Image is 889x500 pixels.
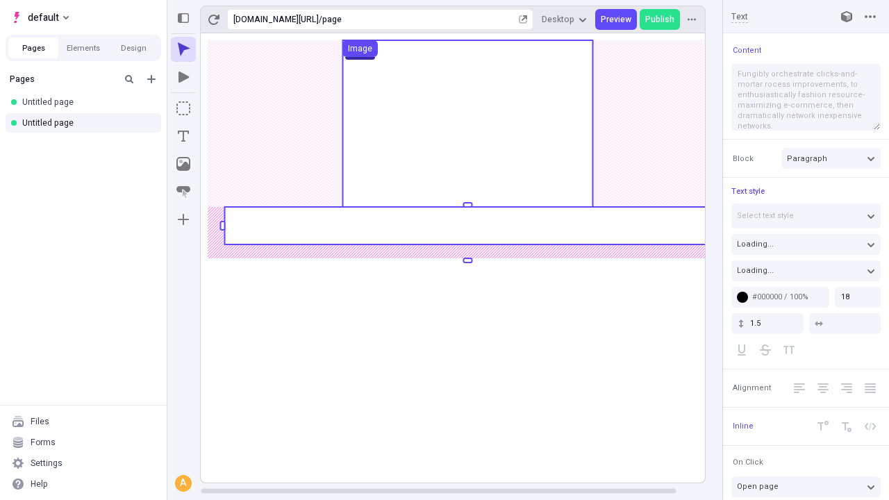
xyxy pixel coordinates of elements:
[730,454,766,471] button: On Click
[731,260,881,281] button: Loading...
[737,210,794,222] span: Select text style
[319,14,322,25] div: /
[730,150,756,167] button: Block
[733,457,763,467] span: On Click
[737,238,774,250] span: Loading...
[737,265,774,276] span: Loading...
[10,74,115,85] div: Pages
[348,43,372,54] div: Image
[171,96,196,121] button: Box
[752,292,824,302] div: #000000 / 100%
[108,37,158,58] button: Design
[31,478,48,490] div: Help
[836,416,857,437] button: Subscript
[536,9,592,30] button: Desktop
[860,416,881,437] button: Code
[6,7,74,28] button: Select site
[171,179,196,204] button: Button
[737,481,779,492] span: Open page
[731,287,829,308] button: #000000 / 100%
[640,9,680,30] button: Publish
[731,10,822,23] input: Text
[171,124,196,149] button: Text
[31,416,49,427] div: Files
[730,42,764,58] button: Content
[813,378,833,399] button: Center Align
[860,378,881,399] button: Justify
[781,148,881,169] button: Paragraph
[8,37,58,58] button: Pages
[342,40,378,57] button: Image
[595,9,637,30] button: Preview
[171,151,196,176] button: Image
[731,203,881,228] button: Select text style
[731,476,881,497] button: Open page
[176,476,190,490] div: A
[143,71,160,87] button: Add new
[789,378,810,399] button: Left Align
[31,437,56,448] div: Forms
[58,37,108,58] button: Elements
[22,97,150,108] div: Untitled page
[233,14,319,25] div: [URL][DOMAIN_NAME]
[542,14,574,25] span: Desktop
[31,458,63,469] div: Settings
[28,9,59,26] span: default
[733,383,771,393] span: Alignment
[645,14,674,25] span: Publish
[322,14,516,25] div: page
[731,234,881,255] button: Loading...
[731,64,881,131] textarea: Fungibly orchestrate clicks-and-mortar rocess improvements, to enthusiastically fashion resource-...
[733,45,761,56] span: Content
[733,421,754,431] span: Inline
[733,153,754,164] span: Block
[836,378,857,399] button: Right Align
[730,380,774,397] button: Alignment
[730,418,756,435] button: Inline
[731,185,765,197] span: Text style
[22,117,150,128] div: Untitled page
[787,153,827,165] span: Paragraph
[601,14,631,25] span: Preview
[813,416,833,437] button: Superscript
